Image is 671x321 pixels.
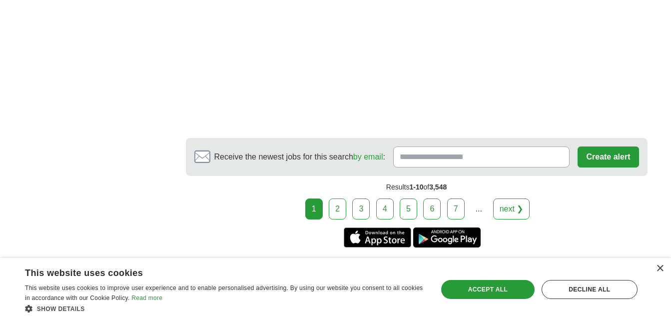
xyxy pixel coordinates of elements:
div: 1 [305,198,323,219]
a: next ❯ [493,198,530,219]
span: Show details [37,305,85,312]
a: Get the Android app [413,227,481,247]
div: Show details [25,303,425,313]
div: ... [469,199,489,219]
a: 7 [447,198,465,219]
span: 3,548 [429,183,447,191]
a: 4 [376,198,394,219]
a: Read more, opens a new window [131,294,162,301]
span: 1-10 [409,183,423,191]
div: This website uses cookies [25,264,400,279]
a: 5 [400,198,417,219]
a: 6 [423,198,441,219]
div: Accept all [441,280,535,299]
div: Decline all [542,280,638,299]
span: Receive the newest jobs for this search : [214,151,385,163]
div: Close [656,265,664,272]
a: by email [353,152,383,161]
span: This website uses cookies to improve user experience and to enable personalised advertising. By u... [25,284,423,301]
a: 3 [352,198,370,219]
button: Create alert [578,146,639,167]
div: Results of [186,176,648,198]
a: Get the iPhone app [344,227,411,247]
a: 2 [329,198,346,219]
